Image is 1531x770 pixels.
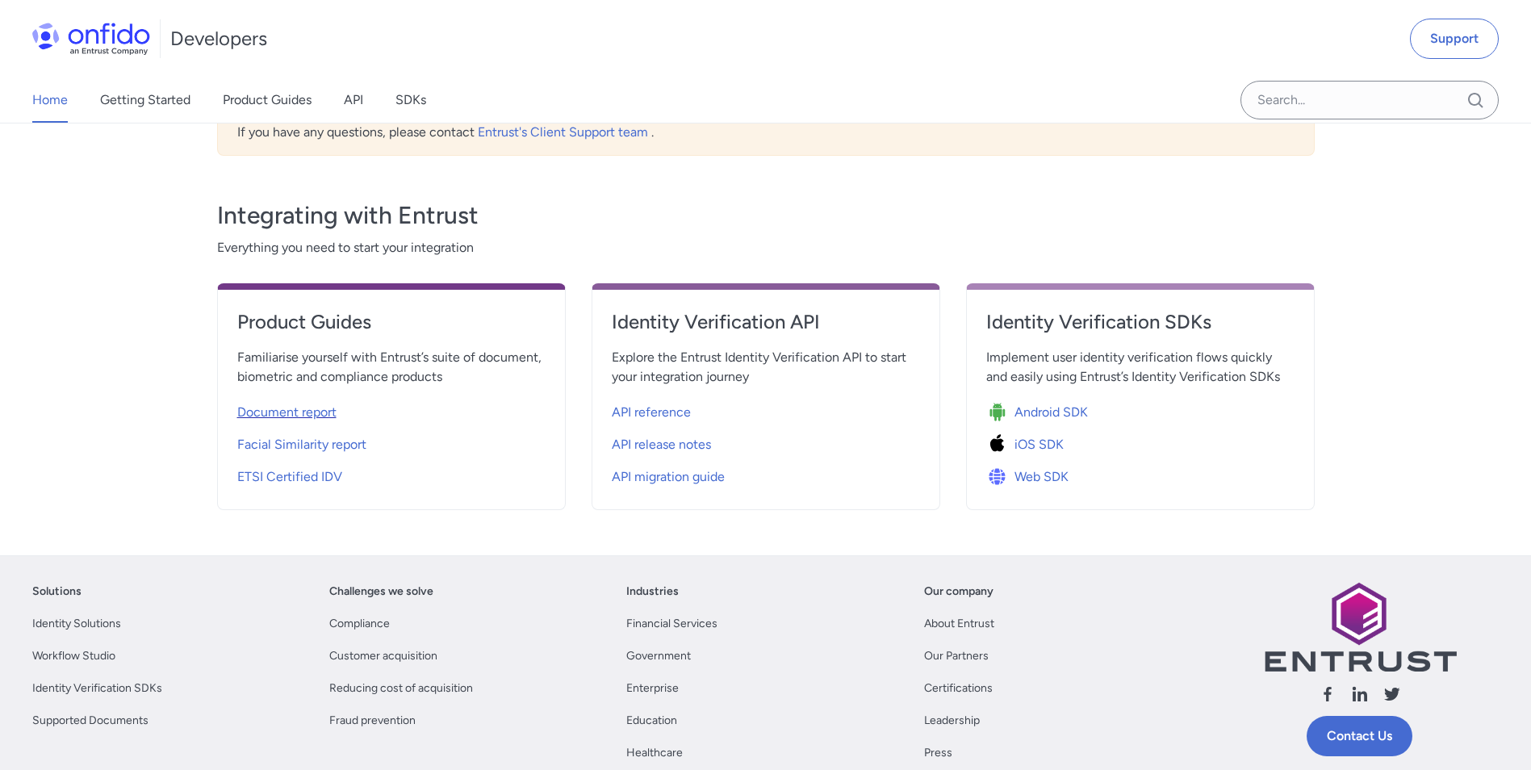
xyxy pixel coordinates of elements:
span: Android SDK [1014,403,1088,422]
span: Web SDK [1014,467,1069,487]
a: Home [32,77,68,123]
h3: Integrating with Entrust [217,199,1315,232]
span: Document report [237,403,337,422]
a: Our Partners [924,647,989,666]
a: Solutions [32,582,82,601]
a: Reducing cost of acquisition [329,679,473,698]
a: Identity Solutions [32,614,121,634]
span: Familiarise yourself with Entrust’s suite of document, biometric and compliance products [237,348,546,387]
a: Certifications [924,679,993,698]
span: iOS SDK [1014,435,1064,454]
a: Icon iOS SDKiOS SDK [986,425,1295,458]
a: Icon Web SDKWeb SDK [986,458,1295,490]
a: Compliance [329,614,390,634]
a: Supported Documents [32,711,148,730]
h4: Identity Verification API [612,309,920,335]
a: Workflow Studio [32,647,115,666]
h1: Developers [170,26,267,52]
a: Follow us linkedin [1350,684,1370,709]
svg: Follow us linkedin [1350,684,1370,704]
svg: Follow us X (Twitter) [1383,684,1402,704]
a: Leadership [924,711,980,730]
span: API migration guide [612,467,725,487]
span: Explore the Entrust Identity Verification API to start your integration journey [612,348,920,387]
img: Onfido Logo [32,23,150,55]
a: Challenges we solve [329,582,433,601]
img: Entrust logo [1263,582,1457,672]
span: API release notes [612,435,711,454]
img: Icon Web SDK [986,466,1014,488]
a: Fraud prevention [329,711,416,730]
a: Identity Verification SDKs [986,309,1295,348]
h4: Identity Verification SDKs [986,309,1295,335]
a: Healthcare [626,743,683,763]
a: API release notes [612,425,920,458]
input: Onfido search input field [1240,81,1499,119]
a: Document report [237,393,546,425]
a: Identity Verification SDKs [32,679,162,698]
img: Icon iOS SDK [986,433,1014,456]
a: Enterprise [626,679,679,698]
span: API reference [612,403,691,422]
a: Customer acquisition [329,647,437,666]
h4: Product Guides [237,309,546,335]
a: API [344,77,363,123]
span: Everything you need to start your integration [217,238,1315,257]
span: Implement user identity verification flows quickly and easily using Entrust’s Identity Verificati... [986,348,1295,387]
a: Industries [626,582,679,601]
span: ETSI Certified IDV [237,467,342,487]
a: API reference [612,393,920,425]
a: Entrust's Client Support team [478,124,651,140]
a: Press [924,743,952,763]
a: Product Guides [223,77,312,123]
a: Government [626,647,691,666]
a: Identity Verification API [612,309,920,348]
a: ETSI Certified IDV [237,458,546,490]
a: Support [1410,19,1499,59]
svg: Follow us facebook [1318,684,1337,704]
a: Icon Android SDKAndroid SDK [986,393,1295,425]
a: Financial Services [626,614,717,634]
img: Icon Android SDK [986,401,1014,424]
a: Our company [924,582,993,601]
a: Product Guides [237,309,546,348]
a: Contact Us [1307,716,1412,756]
a: Education [626,711,677,730]
a: Follow us X (Twitter) [1383,684,1402,709]
a: Facial Similarity report [237,425,546,458]
a: Follow us facebook [1318,684,1337,709]
a: Getting Started [100,77,190,123]
a: API migration guide [612,458,920,490]
a: About Entrust [924,614,994,634]
a: SDKs [395,77,426,123]
span: Facial Similarity report [237,435,366,454]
